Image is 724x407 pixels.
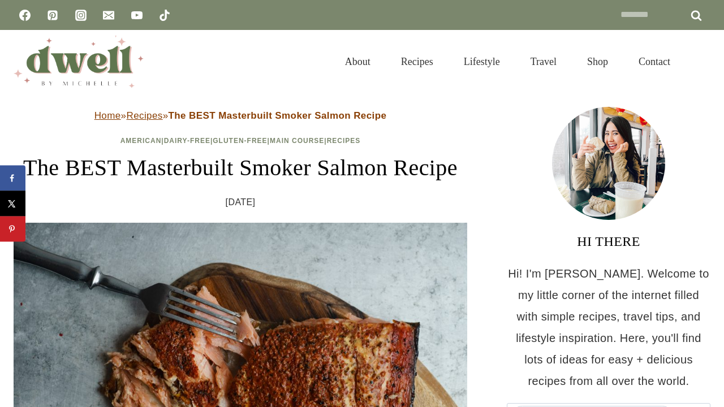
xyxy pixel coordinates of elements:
a: Main Course [270,137,324,145]
a: Contact [623,42,686,81]
a: TikTok [153,4,176,27]
h3: HI THERE [507,231,710,252]
a: Recipes [327,137,361,145]
a: Facebook [14,4,36,27]
a: American [120,137,162,145]
a: Shop [572,42,623,81]
a: Travel [515,42,572,81]
strong: The BEST Masterbuilt Smoker Salmon Recipe [169,110,387,121]
nav: Primary Navigation [330,42,686,81]
img: DWELL by michelle [14,36,144,88]
p: Hi! I'm [PERSON_NAME]. Welcome to my little corner of the internet filled with simple recipes, tr... [507,263,710,392]
button: View Search Form [691,52,710,71]
span: » » [94,110,387,121]
h1: The BEST Masterbuilt Smoker Salmon Recipe [14,151,467,185]
a: About [330,42,386,81]
time: [DATE] [226,194,256,211]
a: Home [94,110,121,121]
a: Recipes [126,110,162,121]
a: Recipes [386,42,449,81]
a: Pinterest [41,4,64,27]
span: | | | | [120,137,361,145]
a: Gluten-Free [213,137,267,145]
a: Dairy-Free [164,137,210,145]
a: Email [97,4,120,27]
a: Instagram [70,4,92,27]
a: YouTube [126,4,148,27]
a: Lifestyle [449,42,515,81]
